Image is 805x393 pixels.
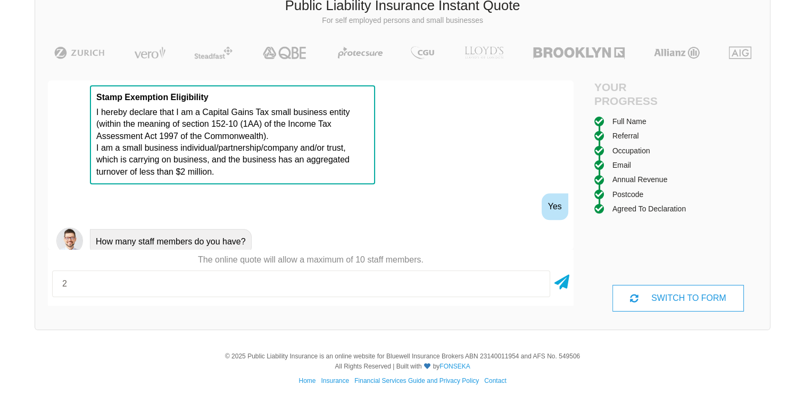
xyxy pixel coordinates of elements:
img: Allianz | Public Liability Insurance [649,46,705,59]
img: Zurich | Public Liability Insurance [49,46,110,59]
img: AIG | Public Liability Insurance [725,46,756,59]
img: LLOYD's | Public Liability Insurance [459,46,510,59]
div: Yes [542,193,568,220]
h4: Your Progress [594,80,678,107]
a: FONSEKA [439,363,470,370]
a: Insurance [321,377,349,384]
div: Referral [612,130,639,142]
div: Occupation [612,145,650,157]
input: Number of staff [52,271,550,297]
p: The online quote will allow a maximum of 10 staff members. [48,254,574,266]
a: Home [298,377,316,384]
div: Postcode [612,189,643,200]
div: SWITCH TO FORM [612,285,744,312]
a: Financial Services Guide and Privacy Policy [354,377,479,384]
img: Steadfast | Public Liability Insurance [190,46,237,59]
img: QBE | Public Liability Insurance [256,46,314,59]
p: I hereby declare that I am a Capital Gains Tax small business entity (within the meaning of secti... [96,107,369,178]
img: Protecsure | Public Liability Insurance [334,46,387,59]
img: Chatbot | PLI [56,227,83,254]
img: Vero | Public Liability Insurance [129,46,170,59]
div: Email [612,159,631,171]
img: Brooklyn | Public Liability Insurance [529,46,628,59]
div: Agreed to Declaration [612,203,686,215]
div: Full Name [612,116,646,127]
img: CGU | Public Liability Insurance [406,46,438,59]
p: Stamp Exemption Eligibility [96,92,369,103]
div: Annual Revenue [612,174,668,185]
div: How many staff members do you have? [90,229,252,255]
a: Contact [484,377,506,384]
p: For self employed persons and small businesses [43,15,762,26]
